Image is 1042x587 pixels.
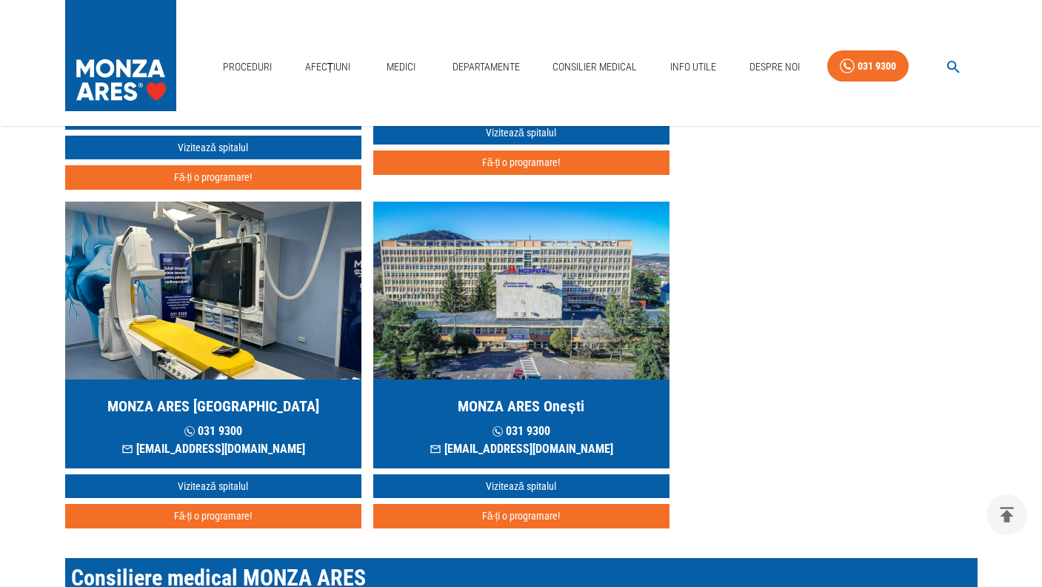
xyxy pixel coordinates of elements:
[827,50,909,82] a: 031 9300
[373,121,669,145] a: Vizitează spitalul
[121,440,305,458] p: [EMAIL_ADDRESS][DOMAIN_NAME]
[986,494,1027,535] button: delete
[107,396,319,417] h5: MONZA ARES [GEOGRAPHIC_DATA]
[373,474,669,499] a: Vizitează spitalul
[65,202,361,379] img: MONZA ARES Târgu Jiu
[458,396,584,417] h5: MONZA ARES Onești
[547,52,643,82] a: Consilier Medical
[373,150,669,175] button: Fă-ți o programare!
[65,504,361,528] button: Fă-ți o programare!
[65,136,361,160] a: Vizitează spitalul
[217,52,278,82] a: Proceduri
[373,504,669,528] button: Fă-ți o programare!
[373,202,669,379] img: MONZA ARES Onești
[430,422,613,440] p: 031 9300
[378,52,425,82] a: Medici
[299,52,357,82] a: Afecțiuni
[373,202,669,468] a: MONZA ARES Onești 031 9300[EMAIL_ADDRESS][DOMAIN_NAME]
[430,440,613,458] p: [EMAIL_ADDRESS][DOMAIN_NAME]
[65,474,361,499] a: Vizitează spitalul
[858,57,896,76] div: 031 9300
[65,202,361,468] a: MONZA ARES [GEOGRAPHIC_DATA] 031 9300[EMAIL_ADDRESS][DOMAIN_NAME]
[121,422,305,440] p: 031 9300
[447,52,526,82] a: Departamente
[664,52,722,82] a: Info Utile
[744,52,806,82] a: Despre Noi
[65,165,361,190] button: Fă-ți o programare!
